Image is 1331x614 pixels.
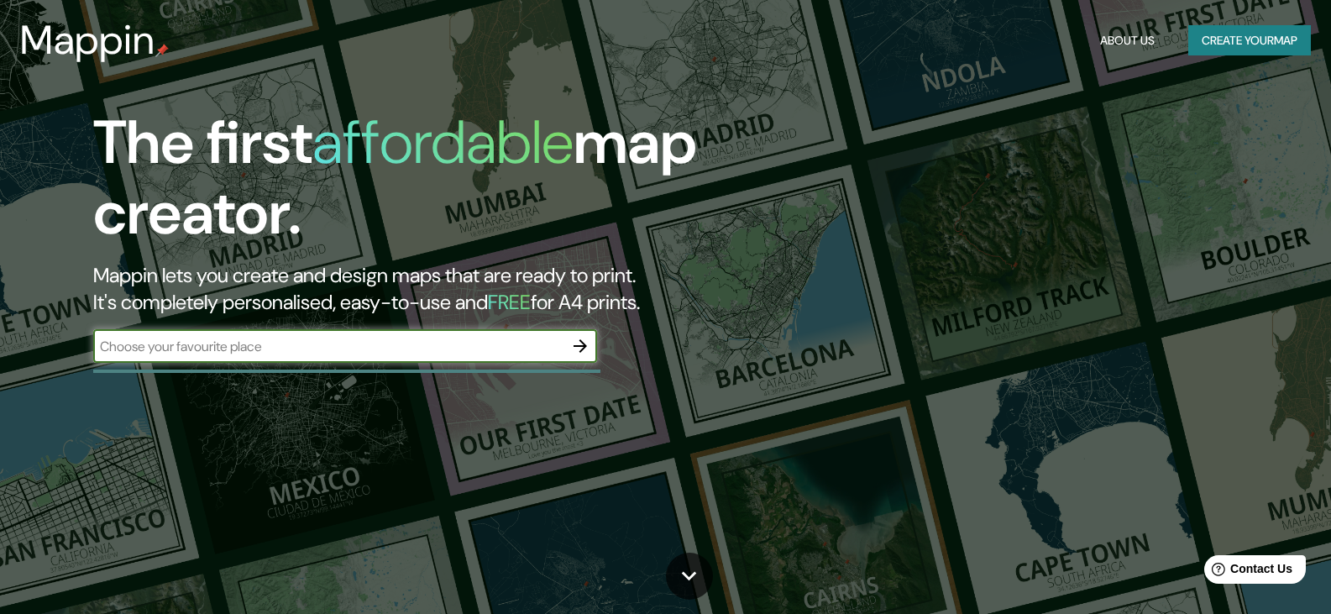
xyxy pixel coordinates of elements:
[312,103,574,181] h1: affordable
[93,337,563,356] input: Choose your favourite place
[93,262,759,316] h2: Mappin lets you create and design maps that are ready to print. It's completely personalised, eas...
[1093,25,1161,56] button: About Us
[93,108,759,262] h1: The first map creator.
[488,289,531,315] h5: FREE
[155,44,169,57] img: mappin-pin
[1182,548,1313,596] iframe: Help widget launcher
[20,17,155,64] h3: Mappin
[1188,25,1311,56] button: Create yourmap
